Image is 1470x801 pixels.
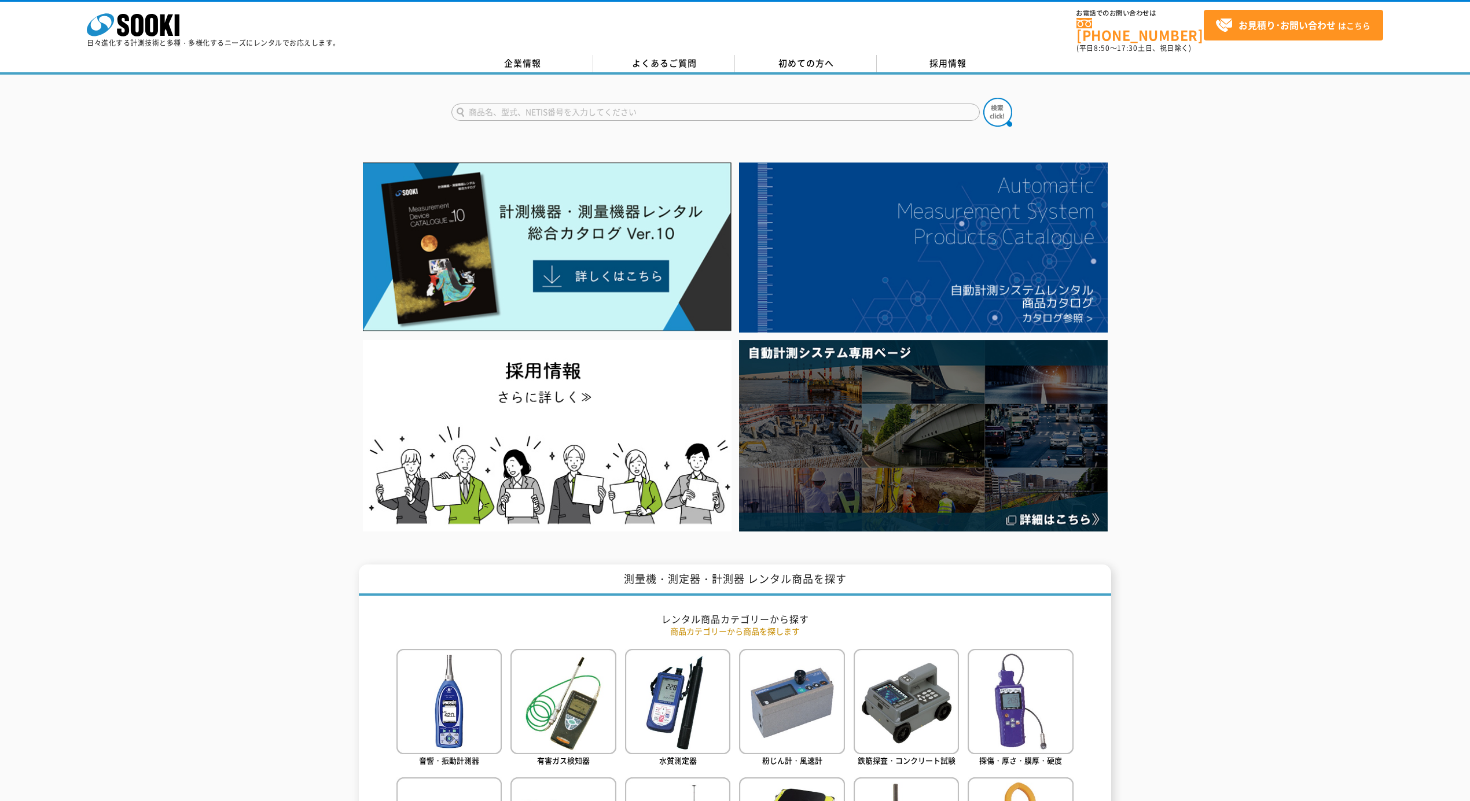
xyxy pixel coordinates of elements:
[396,625,1074,637] p: 商品カテゴリーから商品を探します
[593,55,735,72] a: よくあるご質問
[1076,10,1204,17] span: お電話でのお問い合わせは
[979,755,1062,766] span: 探傷・厚さ・膜厚・硬度
[983,98,1012,127] img: btn_search.png
[625,649,730,769] a: 水質測定器
[363,163,732,331] img: Catalog Ver10
[739,163,1108,333] img: 自動計測システムカタログ
[739,649,844,769] a: 粉じん計・風速計
[1204,10,1383,40] a: お見積り･お問い合わせはこちら
[537,755,590,766] span: 有害ガス検知器
[739,340,1108,531] img: 自動計測システム専用ページ
[854,649,959,769] a: 鉄筋探査・コンクリート試験
[659,755,697,766] span: 水質測定器
[739,649,844,754] img: 粉じん計・風速計
[854,649,959,754] img: 鉄筋探査・コンクリート試験
[1076,18,1204,42] a: [PHONE_NUMBER]
[396,613,1074,625] h2: レンタル商品カテゴリーから探す
[968,649,1073,754] img: 探傷・厚さ・膜厚・硬度
[510,649,616,769] a: 有害ガス検知器
[510,649,616,754] img: 有害ガス検知器
[359,564,1111,596] h1: 測量機・測定器・計測器 レンタル商品を探す
[1076,43,1191,53] span: (平日 ～ 土日、祝日除く)
[762,755,822,766] span: 粉じん計・風速計
[1094,43,1110,53] span: 8:50
[396,649,502,769] a: 音響・振動計測器
[419,755,479,766] span: 音響・振動計測器
[1239,18,1336,32] strong: お見積り･お問い合わせ
[451,55,593,72] a: 企業情報
[1215,17,1370,34] span: はこちら
[451,104,980,121] input: 商品名、型式、NETIS番号を入力してください
[625,649,730,754] img: 水質測定器
[877,55,1019,72] a: 採用情報
[396,649,502,754] img: 音響・振動計測器
[735,55,877,72] a: 初めての方へ
[363,340,732,531] img: SOOKI recruit
[87,39,340,46] p: 日々進化する計測技術と多種・多様化するニーズにレンタルでお応えします。
[968,649,1073,769] a: 探傷・厚さ・膜厚・硬度
[1117,43,1138,53] span: 17:30
[778,57,834,69] span: 初めての方へ
[858,755,955,766] span: 鉄筋探査・コンクリート試験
